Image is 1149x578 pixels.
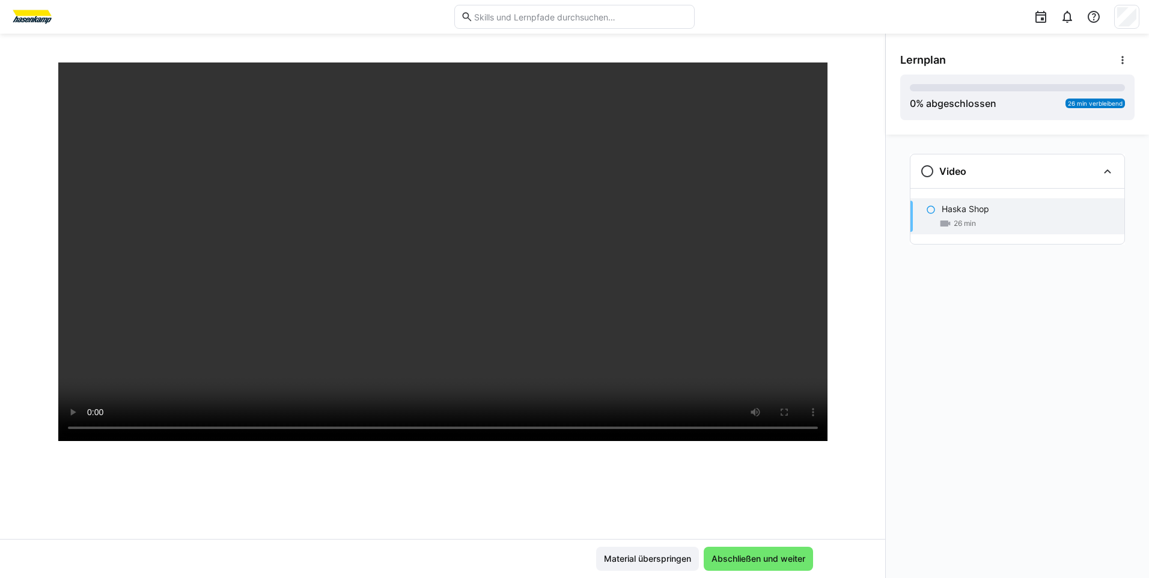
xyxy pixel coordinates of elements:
[910,96,996,111] div: % abgeschlossen
[939,165,966,177] h3: Video
[473,11,688,22] input: Skills und Lernpfade durchsuchen…
[900,53,946,67] span: Lernplan
[602,553,693,565] span: Material überspringen
[910,97,916,109] span: 0
[596,547,699,571] button: Material überspringen
[942,203,989,215] p: Haska Shop
[710,553,807,565] span: Abschließen und weiter
[1068,100,1123,107] span: 26 min verbleibend
[704,547,813,571] button: Abschließen und weiter
[954,219,976,228] span: 26 min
